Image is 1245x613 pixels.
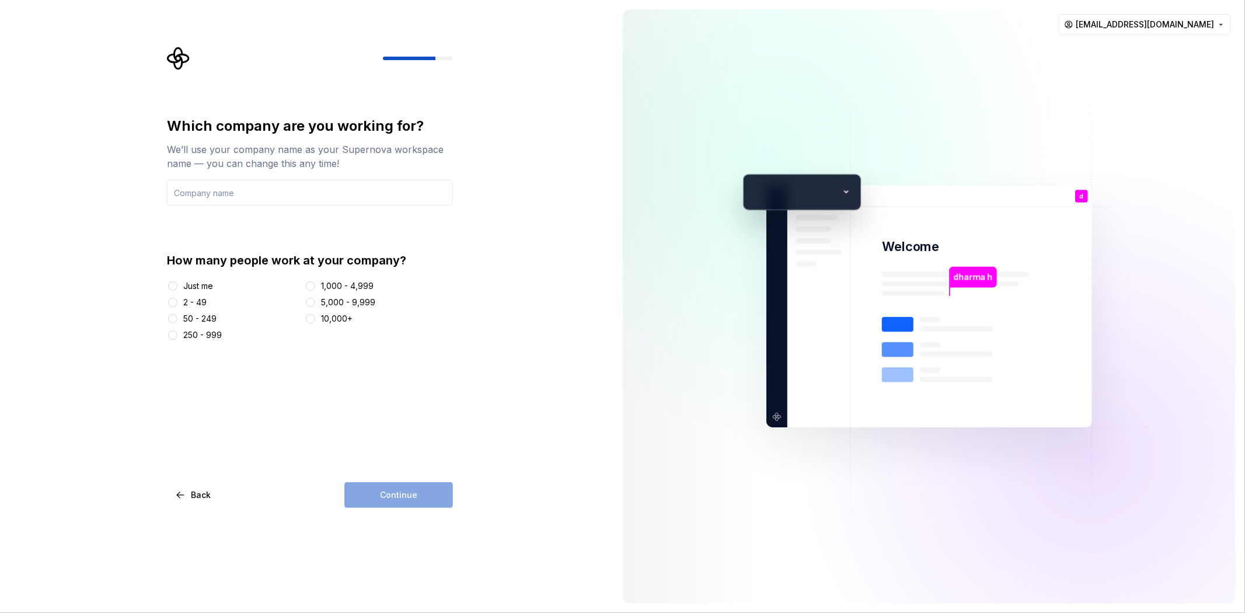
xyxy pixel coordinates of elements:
[1079,193,1083,200] p: d
[1076,19,1214,30] span: [EMAIL_ADDRESS][DOMAIN_NAME]
[167,47,190,70] svg: Supernova Logo
[183,297,207,308] div: 2 - 49
[167,180,453,206] input: Company name
[167,482,221,508] button: Back
[183,313,217,325] div: 50 - 249
[167,252,453,269] div: How many people work at your company?
[191,489,211,501] span: Back
[1059,14,1231,35] button: [EMAIL_ADDRESS][DOMAIN_NAME]
[953,271,993,284] p: dharma h
[321,297,375,308] div: 5,000 - 9,999
[183,329,222,341] div: 250 - 999
[882,238,939,255] p: Welcome
[167,142,453,170] div: We’ll use your company name as your Supernova workspace name — you can change this any time!
[183,280,213,292] div: Just me
[167,117,453,135] div: Which company are you working for?
[321,280,374,292] div: 1,000 - 4,999
[321,313,353,325] div: 10,000+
